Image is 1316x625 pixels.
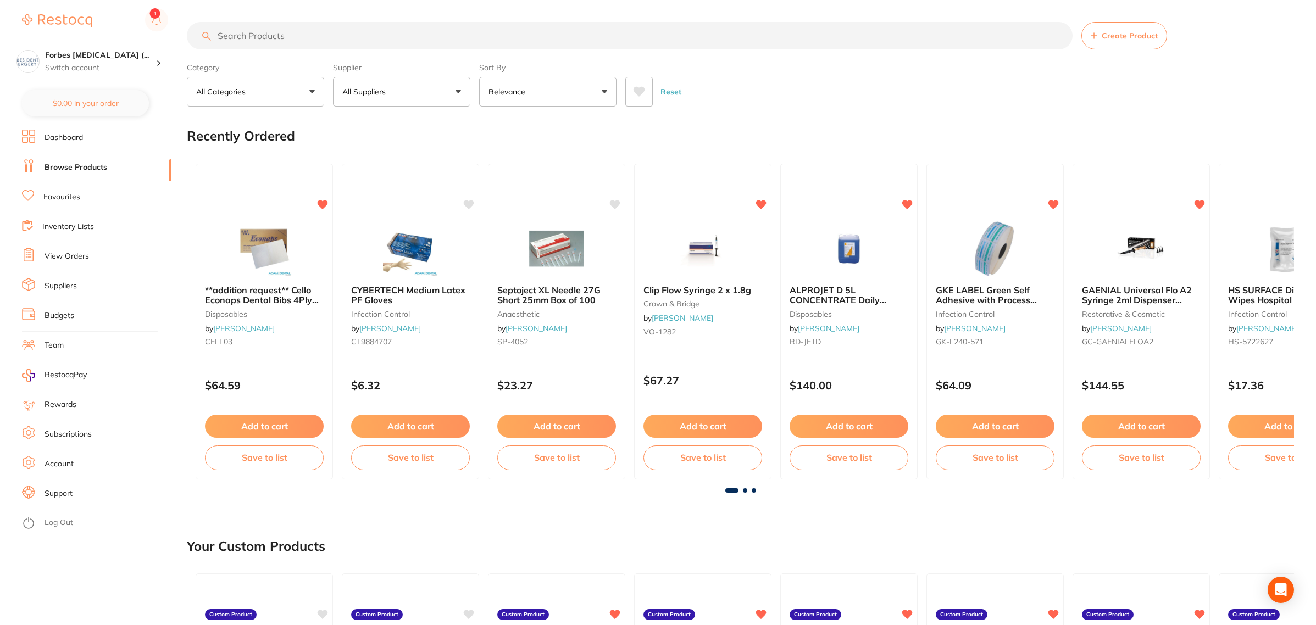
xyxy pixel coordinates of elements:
p: All Categories [196,86,250,97]
input: Search Products [187,22,1073,49]
b: GAENIAL Universal Flo A2 Syringe 2ml Dispenser Tipsx20 [1082,285,1201,305]
p: $64.09 [936,379,1054,392]
a: Favourites [43,192,80,203]
a: Restocq Logo [22,8,92,34]
img: Clip Flow Syringe 2 x 1.8g [667,221,738,276]
small: SP-4052 [497,337,616,346]
b: GKE LABEL Green Self Adhesive with Process Indicator x 750 [936,285,1054,305]
small: crown & bridge [643,299,762,308]
span: RestocqPay [45,370,87,381]
img: Restocq Logo [22,14,92,27]
button: Save to list [351,445,470,470]
a: [PERSON_NAME] [1236,323,1298,333]
button: Add to cart [790,415,908,438]
img: GKE LABEL Green Self Adhesive with Process Indicator x 750 [959,221,1031,276]
button: $0.00 in your order [22,90,149,116]
button: Save to list [1082,445,1201,470]
button: Save to list [790,445,908,470]
span: by [1082,323,1152,333]
img: **addition request** Cello Econaps Dental Bibs 4Ply 208 x 280mm -White 1000pk [229,221,300,276]
a: [PERSON_NAME] [359,323,421,333]
a: Account [45,459,74,470]
img: GAENIAL Universal Flo A2 Syringe 2ml Dispenser Tipsx20 [1106,221,1177,276]
span: by [790,323,859,333]
button: Relevance [479,77,617,107]
span: by [351,323,421,333]
b: Septoject XL Needle 27G Short 25mm Box of 100 [497,285,616,305]
h2: Your Custom Products [187,539,325,554]
button: Save to list [643,445,762,470]
p: Switch account [45,63,156,74]
label: Custom Product [1228,609,1280,620]
img: Septoject XL Needle 27G Short 25mm Box of 100 [521,221,592,276]
label: Custom Product [205,609,257,620]
h4: Forbes Dental Surgery (DentalTown 6) [45,50,156,61]
a: [PERSON_NAME] [506,323,567,333]
button: All Categories [187,77,324,107]
span: by [497,323,567,333]
label: Custom Product [643,609,695,620]
p: $67.27 [643,374,762,387]
small: RD-JETD [790,337,908,346]
label: Category [187,63,324,72]
button: Save to list [497,445,616,470]
a: Dashboard [45,132,83,143]
button: Reset [657,77,685,107]
label: Custom Product [936,609,987,620]
span: Create Product [1102,31,1158,40]
a: Support [45,488,73,499]
a: RestocqPay [22,369,87,382]
h2: Recently Ordered [187,129,295,144]
button: Add to cart [643,415,762,438]
span: by [1228,323,1298,333]
p: $140.00 [790,379,908,392]
b: Clip Flow Syringe 2 x 1.8g [643,285,762,295]
label: Custom Product [351,609,403,620]
span: by [205,323,275,333]
label: Custom Product [497,609,549,620]
button: Create Product [1081,22,1167,49]
small: infection control [936,310,1054,319]
a: View Orders [45,251,89,262]
label: Supplier [333,63,470,72]
p: $23.27 [497,379,616,392]
small: CT9884707 [351,337,470,346]
a: Inventory Lists [42,221,94,232]
small: infection control [351,310,470,319]
img: ALPROJET D 5L CONCENTRATE Daily Evacuator Cleaner Bottle [813,221,885,276]
small: VO-1282 [643,327,762,336]
small: GK-L240-571 [936,337,1054,346]
a: [PERSON_NAME] [213,323,275,333]
button: Save to list [205,445,324,470]
small: disposables [790,310,908,319]
span: by [936,323,1006,333]
a: Suppliers [45,281,77,292]
button: All Suppliers [333,77,470,107]
button: Save to list [936,445,1054,470]
label: Sort By [479,63,617,72]
a: Budgets [45,310,74,321]
img: Forbes Dental Surgery (DentalTown 6) [17,51,39,72]
span: by [643,313,713,323]
p: Relevance [488,86,530,97]
label: Custom Product [790,609,841,620]
a: Subscriptions [45,429,92,440]
button: Add to cart [497,415,616,438]
button: Add to cart [1082,415,1201,438]
p: $144.55 [1082,379,1201,392]
img: CYBERTECH Medium Latex PF Gloves [375,221,446,276]
small: restorative & cosmetic [1082,310,1201,319]
a: Log Out [45,517,73,528]
a: Browse Products [45,162,107,173]
label: Custom Product [1082,609,1134,620]
a: [PERSON_NAME] [944,323,1006,333]
button: Log Out [22,515,168,532]
b: **addition request** Cello Econaps Dental Bibs 4Ply 208 x 280mm -White 1000pk [205,285,324,305]
img: RestocqPay [22,369,35,382]
a: [PERSON_NAME] [1090,323,1152,333]
b: CYBERTECH Medium Latex PF Gloves [351,285,470,305]
a: Rewards [45,399,76,410]
small: GC-GAENIALFLOA2 [1082,337,1201,346]
button: Add to cart [936,415,1054,438]
small: CELL03 [205,337,324,346]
